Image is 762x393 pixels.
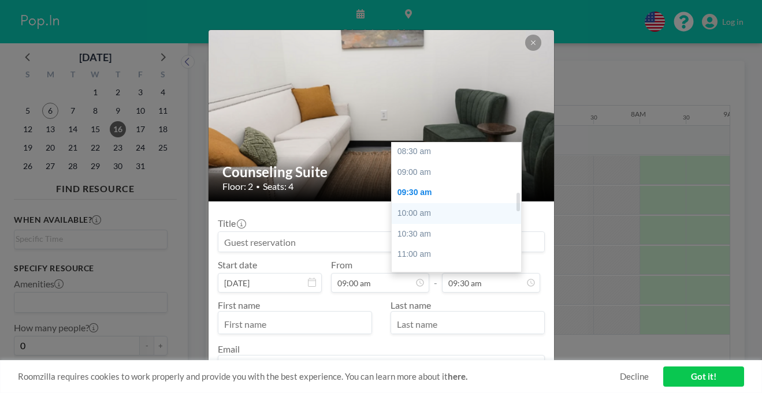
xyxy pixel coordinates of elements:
span: Floor: 2 [222,181,253,192]
div: 11:00 am [392,244,521,265]
span: - [434,263,437,289]
img: 537.png [209,20,555,212]
div: 10:00 am [392,203,521,224]
div: 09:30 am [392,182,521,203]
input: Guest reservation [218,232,544,252]
input: Email [218,358,544,377]
span: Roomzilla requires cookies to work properly and provide you with the best experience. You can lea... [18,371,620,382]
label: From [331,259,352,271]
a: Decline [620,371,649,382]
a: here. [448,371,467,381]
div: 08:30 am [392,141,521,162]
h2: Counseling Suite [222,163,541,181]
a: Got it! [663,366,744,387]
span: • [256,182,260,191]
div: 10:30 am [392,224,521,245]
input: First name [218,314,371,334]
span: Seats: 4 [263,181,293,192]
label: Last name [391,300,431,310]
label: Email [218,343,240,354]
label: Start date [218,259,257,271]
label: Title [218,218,245,229]
div: 11:30 am [392,265,521,286]
input: Last name [391,314,544,334]
label: First name [218,300,260,310]
div: 09:00 am [392,162,521,183]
